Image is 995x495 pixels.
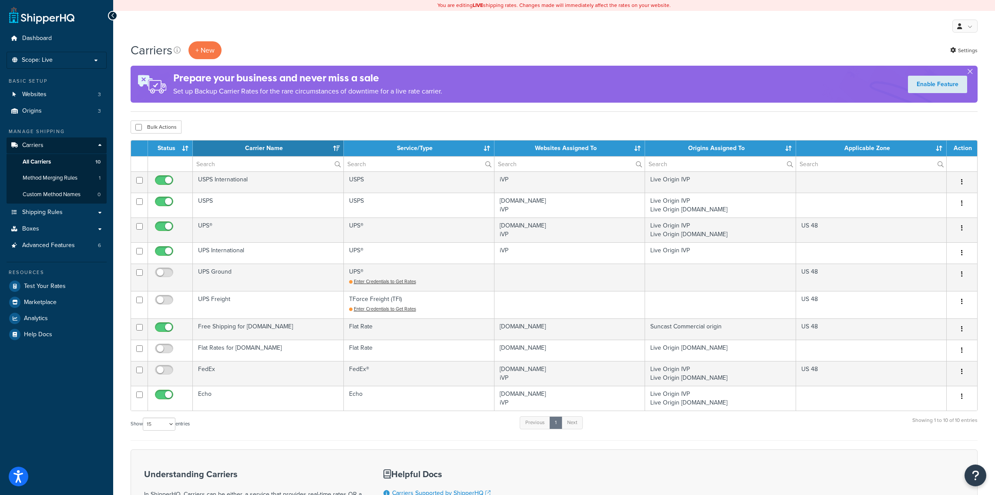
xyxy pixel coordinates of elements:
td: UPS® [193,217,343,242]
a: Enter Credentials to Get Rates [349,305,416,312]
td: UPS® [344,264,494,291]
label: Show entries [131,418,190,431]
td: US 48 [796,264,947,291]
a: ShipperHQ Home [9,7,74,24]
th: Status: activate to sort column ascending [148,140,193,156]
td: Live Origin [DOMAIN_NAME] [645,340,796,361]
span: 6 [98,242,101,249]
li: Origins [7,103,107,119]
div: Manage Shipping [7,128,107,135]
td: Live Origin IVP Live Origin [DOMAIN_NAME] [645,217,796,242]
li: Marketplace [7,294,107,310]
input: Search [193,157,343,171]
a: Shipping Rules [7,204,107,221]
span: Method Merging Rules [23,174,77,182]
td: US 48 [796,318,947,340]
td: Live Origin IVP [645,171,796,193]
span: Shipping Rules [22,209,63,216]
h3: Understanding Carriers [144,469,362,479]
div: Showing 1 to 10 of 10 entries [912,415,978,434]
td: UPS® [344,217,494,242]
td: Flat Rates for [DOMAIN_NAME] [193,340,343,361]
td: TForce Freight (TFI) [344,291,494,318]
td: Flat Rate [344,340,494,361]
span: Enter Credentials to Get Rates [354,305,416,312]
th: Service/Type: activate to sort column ascending [344,140,494,156]
td: Live Origin IVP Live Origin [DOMAIN_NAME] [645,193,796,217]
td: Echo [193,386,343,411]
td: Suncast Commercial origin [645,318,796,340]
a: Advanced Features 6 [7,237,107,254]
span: Custom Method Names [23,191,81,198]
a: Custom Method Names 0 [7,187,107,203]
a: Previous [520,416,550,429]
li: Advanced Features [7,237,107,254]
td: US 48 [796,217,947,242]
td: USPS International [193,171,343,193]
li: Method Merging Rules [7,170,107,186]
h3: Helpful Docs [383,469,497,479]
h4: Prepare your business and never miss a sale [173,71,442,85]
input: Search [645,157,795,171]
a: Test Your Rates [7,278,107,294]
td: US 48 [796,291,947,318]
h1: Carriers [131,42,172,59]
td: FedEx [193,361,343,386]
td: Live Origin IVP Live Origin [DOMAIN_NAME] [645,361,796,386]
a: Method Merging Rules 1 [7,170,107,186]
li: Carriers [7,137,107,204]
input: Search [796,157,946,171]
td: [DOMAIN_NAME] [494,318,645,340]
td: [DOMAIN_NAME] iVP [494,217,645,242]
th: Action [947,140,977,156]
a: Origins 3 [7,103,107,119]
a: Dashboard [7,30,107,47]
select: Showentries [143,418,175,431]
td: Free Shipping for [DOMAIN_NAME] [193,318,343,340]
td: [DOMAIN_NAME] iVP [494,193,645,217]
button: + New [188,41,222,59]
a: Enable Feature [908,76,967,93]
span: 0 [97,191,101,198]
th: Carrier Name: activate to sort column ascending [193,140,343,156]
button: Bulk Actions [131,120,182,134]
td: USPS [344,171,494,193]
li: Websites [7,87,107,103]
td: [DOMAIN_NAME] [494,340,645,361]
a: Settings [950,44,978,57]
input: Search [344,157,494,171]
span: 10 [95,158,101,166]
a: All Carriers 10 [7,154,107,170]
span: Enter Credentials to Get Rates [354,278,416,285]
button: Open Resource Center [965,465,986,486]
p: Set up Backup Carrier Rates for the rare circumstances of downtime for a live rate carrier. [173,85,442,97]
td: iVP [494,171,645,193]
input: Search [494,157,645,171]
a: Boxes [7,221,107,237]
li: Help Docs [7,327,107,342]
img: ad-rules-rateshop-fe6ec290ccb7230408bd80ed9643f0289d75e0ffd9eb532fc0e269fcd187b520.png [131,66,173,103]
td: Flat Rate [344,318,494,340]
span: Carriers [22,142,44,149]
span: 3 [98,91,101,98]
div: Basic Setup [7,77,107,85]
a: Analytics [7,311,107,326]
th: Origins Assigned To: activate to sort column ascending [645,140,796,156]
td: FedEx® [344,361,494,386]
span: Scope: Live [22,57,53,64]
span: Origins [22,107,42,115]
div: Resources [7,269,107,276]
span: 1 [99,174,101,182]
li: Custom Method Names [7,187,107,203]
li: All Carriers [7,154,107,170]
a: Carriers [7,137,107,154]
td: iVP [494,242,645,264]
a: Websites 3 [7,87,107,103]
span: Help Docs [24,331,52,338]
span: Test Your Rates [24,283,66,290]
span: Advanced Features [22,242,75,249]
